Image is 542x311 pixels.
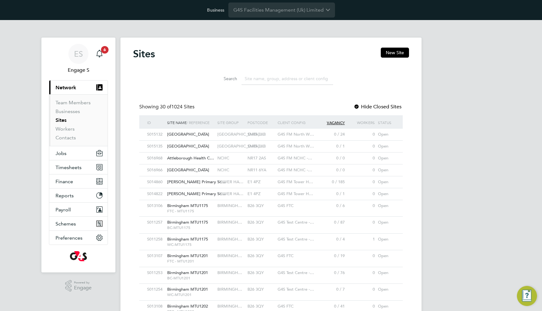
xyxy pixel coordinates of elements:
[517,286,537,306] button: Engage Resource Center
[217,143,263,149] span: [GEOGRAPHIC_DATA]…
[217,132,263,137] span: [GEOGRAPHIC_DATA]…
[346,284,376,295] div: 0
[49,189,108,202] button: Reports
[217,155,229,161] span: NCHC
[56,85,76,91] span: Network
[209,76,237,81] label: Search
[246,284,276,295] div: B26 3QY
[146,164,166,176] div: S016966
[93,44,106,64] a: 6
[346,153,376,164] div: 0
[316,153,346,164] div: 0 / 0
[56,135,76,141] a: Contacts
[376,234,396,245] div: Open
[316,200,346,212] div: 0 / 6
[146,176,166,188] div: S014860
[146,200,396,205] a: S013106Birmingham MTU1175 FTC - MTU1175BIRMINGH…B26 3QYG4S FTC0 / 60Open
[246,267,276,279] div: B26 3QY
[74,285,92,291] span: Engage
[167,132,209,137] span: [GEOGRAPHIC_DATA]
[217,167,229,173] span: NCHC
[160,104,194,110] span: 1024 Sites
[246,164,276,176] div: NR11 6YA
[139,104,196,110] div: Showing
[316,250,346,262] div: 0 / 19
[316,164,346,176] div: 0 / 0
[376,115,396,130] div: Status
[346,267,376,279] div: 0
[278,143,314,149] span: G4S FM North W…
[276,115,316,130] div: Client Config
[278,155,312,161] span: G4S FM NCHC -…
[316,176,346,188] div: 0 / 185
[246,141,276,152] div: SN15 3XB
[278,220,314,225] span: G4S Test Centre -…
[376,153,396,164] div: Open
[246,250,276,262] div: B26 3QY
[316,234,346,245] div: 0 / 4
[49,80,108,94] button: Network
[278,191,313,196] span: G4S FM Tower H…
[70,251,87,261] img: g4s-logo-retina.png
[56,150,66,156] span: Jobs
[376,176,396,188] div: Open
[381,48,409,58] button: New Site
[376,200,396,212] div: Open
[217,303,242,309] span: BIRMINGH…
[167,270,208,275] span: Birmingham MTU1201
[146,200,166,212] div: S013106
[346,188,376,200] div: 0
[133,48,155,60] h2: Sites
[56,117,66,123] a: Sites
[56,221,76,227] span: Schemes
[146,115,166,130] div: ID
[146,267,396,272] a: S011253Birmingham MTU1201 BC-MTU1201BIRMINGH…B26 3QYG4S Test Centre -…0 / 760Open
[278,132,314,137] span: G4S FM North W…
[56,193,74,199] span: Reports
[146,141,166,152] div: S015135
[167,191,226,196] span: [PERSON_NAME] Primary Sc…
[167,143,209,149] span: [GEOGRAPHIC_DATA]
[217,253,242,258] span: BIRMINGH…
[246,188,276,200] div: E1 4PZ
[49,94,108,146] div: Network
[49,217,108,231] button: Schemes
[207,7,224,13] label: Business
[167,287,208,292] span: Birmingham MTU1201
[65,280,92,292] a: Powered byEngage
[346,164,376,176] div: 0
[167,167,209,173] span: [GEOGRAPHIC_DATA]
[217,236,242,242] span: BIRMINGH…
[49,44,108,74] a: ESEngage S
[376,129,396,140] div: Open
[246,217,276,228] div: B26 3QY
[56,207,71,213] span: Payroll
[316,284,346,295] div: 0 / 7
[316,188,346,200] div: 0 / 1
[146,140,396,146] a: S015135[GEOGRAPHIC_DATA] [GEOGRAPHIC_DATA]…SN15 3XBG4S FM North W…0 / 10Open
[167,220,208,225] span: Birmingham MTU1175
[217,270,242,275] span: BIRMINGH…
[146,233,396,239] a: S011258Birmingham MTU1175 WC-MTU1175BIRMINGH…B26 3QYG4S Test Centre -…0 / 41Open
[56,100,91,106] a: Team Members
[316,129,346,140] div: 0 / 24
[327,120,345,125] span: Vacancy
[167,276,214,281] span: BC-MTU1201
[167,242,214,247] span: WC-MTU1175
[167,155,214,161] span: Attleborough Health C…
[146,300,396,306] a: S013108Birmingham MTU1202 FTC - MTU1202BIRMINGH…B26 3QYG4S FTC0 / 410Open
[376,284,396,295] div: Open
[246,234,276,245] div: B26 3QY
[56,235,82,241] span: Preferences
[74,280,92,285] span: Powered by
[49,66,108,74] span: Engage S
[346,250,376,262] div: 0
[246,200,276,212] div: B26 3QY
[167,236,208,242] span: Birmingham MTU1175
[56,164,82,170] span: Timesheets
[146,164,396,169] a: S016966[GEOGRAPHIC_DATA] NCHCNR11 6YAG4S FM NCHC -…0 / 00Open
[217,220,242,225] span: BIRMINGH…
[246,176,276,188] div: E1 4PZ
[49,146,108,160] button: Jobs
[376,141,396,152] div: Open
